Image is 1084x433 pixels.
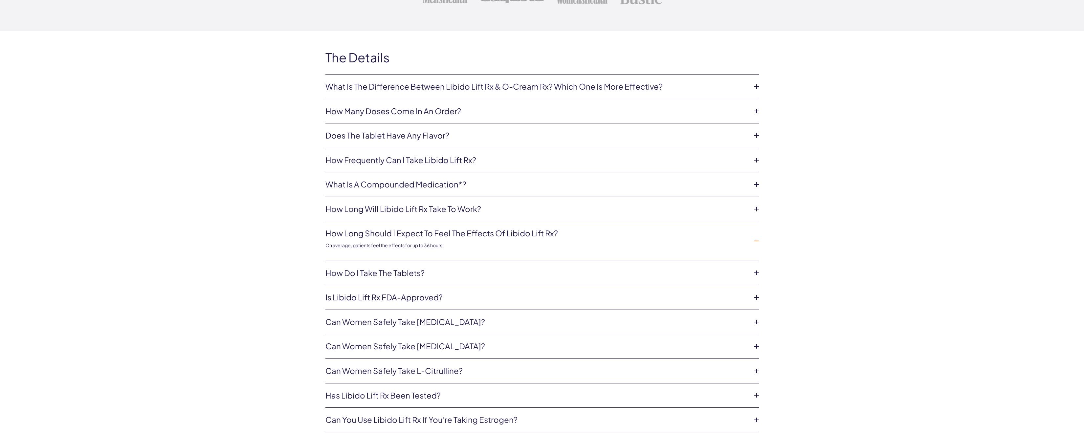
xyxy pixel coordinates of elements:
a: Does the tablet have any flavor? [325,130,748,141]
a: How many doses come in an order? [325,106,748,117]
a: What is a compounded medication*? [325,179,748,190]
a: Can you use Libido Lift Rx if you’re taking estrogen? [325,414,748,425]
a: Has Libido Lift Rx been tested? [325,390,748,401]
p: On average, patients feel the effects for up to 36 hours. [325,242,748,249]
a: Can women safely take L-Citrulline? [325,365,748,377]
a: What is the difference between Libido Lift Rx & O-Cream Rx? Which one is more effective? [325,81,748,92]
a: Is Libido Lift Rx FDA-approved? [325,292,748,303]
h2: The Details [325,51,759,64]
a: Can women safely take [MEDICAL_DATA]? [325,316,748,328]
a: Can women safely take [MEDICAL_DATA]? [325,341,748,352]
a: How long should I expect to feel the effects of Libido Lift Rx? [325,228,748,239]
a: How do I take the tablets? [325,268,748,279]
a: How frequently can I take Libido Lift Rx? [325,155,748,166]
a: How long will Libido Lift Rx take to work? [325,204,748,215]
